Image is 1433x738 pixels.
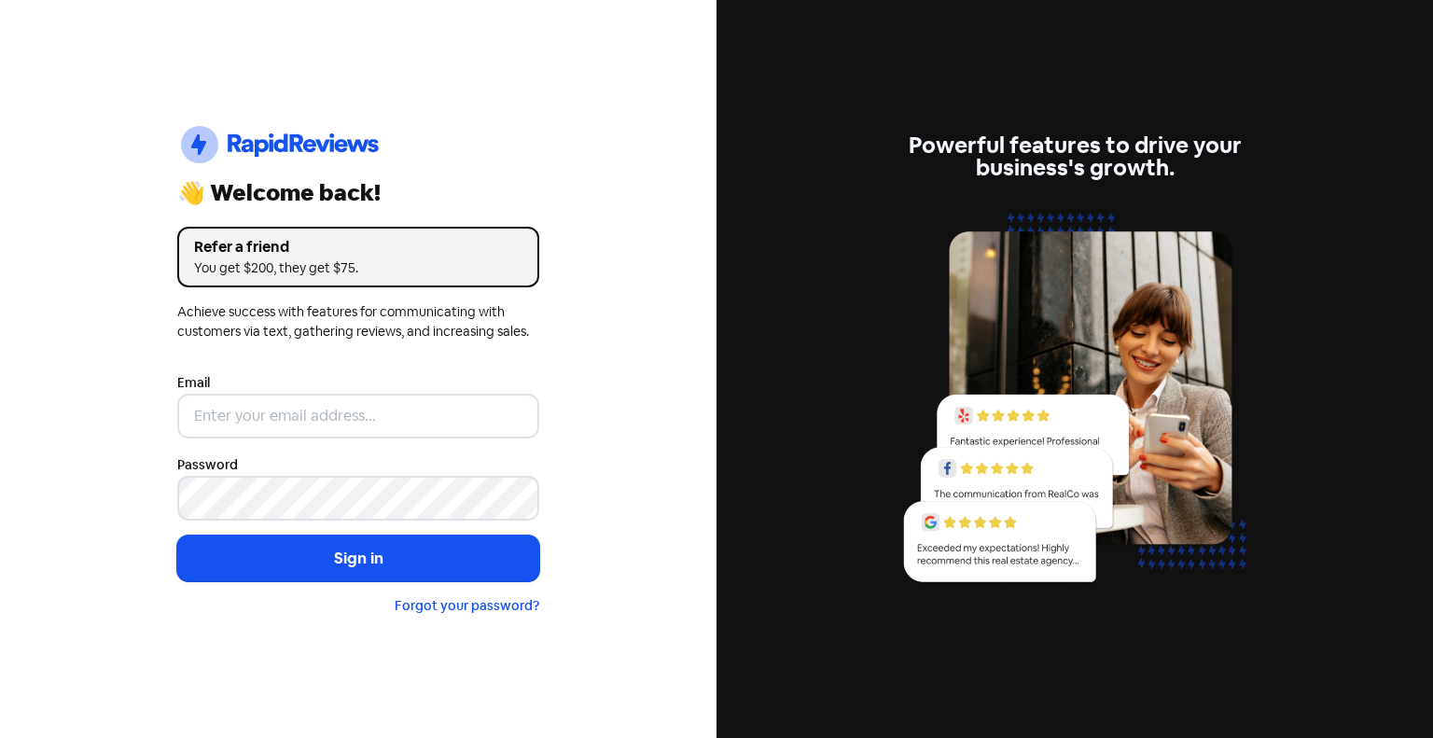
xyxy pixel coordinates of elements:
div: Refer a friend [194,236,522,258]
label: Email [177,373,210,393]
img: reviews [894,202,1256,604]
a: Forgot your password? [395,597,539,614]
button: Sign in [177,536,539,582]
div: You get $200, they get $75. [194,258,522,278]
div: 👋 Welcome back! [177,182,539,204]
input: Enter your email address... [177,394,539,439]
div: Achieve success with features for communicating with customers via text, gathering reviews, and i... [177,302,539,341]
div: Powerful features to drive your business's growth. [894,134,1256,179]
label: Password [177,455,238,475]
